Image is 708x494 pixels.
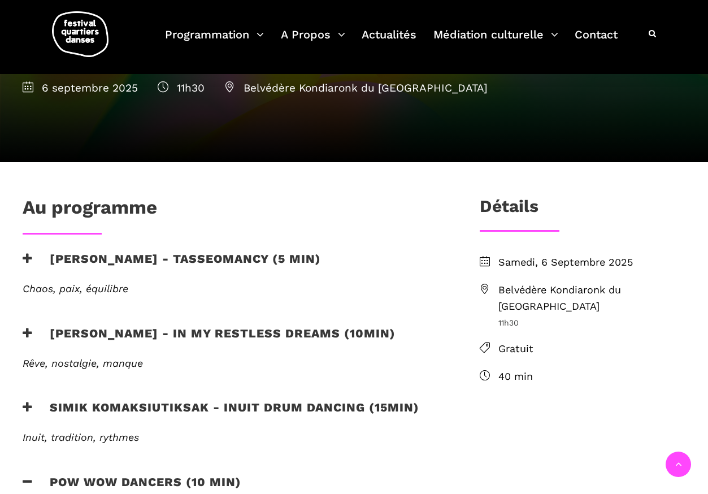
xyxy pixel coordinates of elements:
span: 11h30 [498,317,685,329]
a: A Propos [281,25,345,58]
h3: [PERSON_NAME] - Tasseomancy (5 min) [23,252,321,280]
h3: [PERSON_NAME] - In my restless dreams (10min) [23,326,396,354]
span: Samedi, 6 Septembre 2025 [498,254,685,271]
img: logo-fqd-med [52,11,108,57]
span: 40 min [498,369,685,385]
span: Belvédère Kondiaronk du [GEOGRAPHIC_DATA] [224,81,488,94]
em: Chaos, paix, équilibre [23,283,128,294]
h3: Simik Komaksiutiksak - Inuit Drum Dancing (15min) [23,400,419,428]
h3: Détails [480,196,538,224]
span: Gratuit [498,341,685,357]
a: Médiation culturelle [433,25,558,58]
span: 11h30 [158,81,205,94]
span: Belvédère Kondiaronk du [GEOGRAPHIC_DATA] [498,282,685,315]
em: Rêve, nostalgie, manque [23,357,143,369]
a: Contact [575,25,618,58]
a: Programmation [165,25,264,58]
span: 6 septembre 2025 [23,81,138,94]
em: Inuit, tradition, rythmes [23,431,139,443]
a: Actualités [362,25,416,58]
h1: Au programme [23,196,157,224]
